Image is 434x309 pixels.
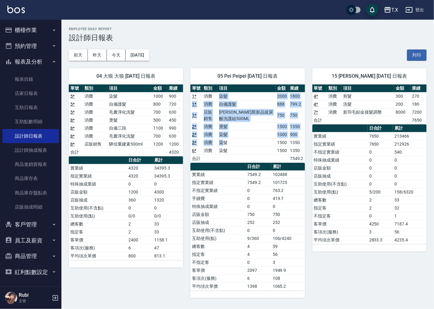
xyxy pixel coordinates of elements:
[127,228,153,236] td: 2
[368,180,393,188] td: 0
[127,204,153,212] td: 0
[368,148,393,156] td: 0
[246,266,271,274] td: 2097
[276,84,288,92] th: 金額
[393,204,427,212] td: 32
[368,212,393,220] td: 0
[276,123,288,131] td: 1500
[393,180,427,188] td: 0
[342,108,394,116] td: 新羽毛鉑金接髮調整
[167,124,183,132] td: 990
[246,258,271,266] td: 0
[288,131,305,139] td: 900
[202,123,217,131] td: 消費
[2,200,59,214] a: 店販抽成明細
[69,252,127,260] td: 平均項次單價
[246,194,271,202] td: 0
[190,266,246,274] td: 客單價
[271,274,305,282] td: 108
[312,180,368,188] td: 互助使用(不含點)
[126,49,149,61] button: [DATE]
[127,244,153,252] td: 6
[202,100,217,108] td: 消費
[153,188,183,196] td: 4300
[69,49,88,61] button: 前天
[342,92,394,100] td: 剪髮
[246,274,271,282] td: 6
[393,196,427,204] td: 33
[108,100,152,108] td: 自備護髮
[312,220,368,228] td: 客單價
[393,188,427,196] td: 158/6320
[288,147,305,154] td: 1350
[202,139,217,147] td: 消費
[198,73,297,79] span: 05 Pei Peipei [DATE] 日報表
[368,140,393,148] td: 7650
[153,252,183,260] td: 813.1
[393,140,427,148] td: 212926
[127,156,153,164] th: 日合計
[312,228,368,236] td: 客項次(服務)
[393,220,427,228] td: 7187.4
[312,84,327,92] th: 單號
[366,4,378,16] button: save
[368,228,393,236] td: 3
[108,92,152,100] td: 染髮
[393,164,427,172] td: 0
[152,108,168,116] td: 700
[312,148,368,156] td: 不指定實業績
[342,100,394,108] td: 洗髮
[246,250,271,258] td: 4
[127,236,153,244] td: 2400
[327,100,342,108] td: 消費
[69,188,127,196] td: 店販金額
[69,33,427,42] h3: 設計師日報表
[312,204,368,212] td: 指定客
[217,139,276,147] td: 染髮
[368,124,393,132] th: 日合計
[127,188,153,196] td: 1200
[394,84,410,92] th: 金額
[368,172,393,180] td: 0
[19,292,50,298] h5: Rubi
[19,298,50,304] p: 主管
[391,6,398,14] div: T.X
[2,129,59,143] a: 設計師日報表
[312,196,368,204] td: 總客數
[152,124,168,132] td: 1100
[190,250,246,258] td: 指定客
[69,204,127,212] td: 互助使用(不含點)
[202,92,217,100] td: 消費
[271,250,305,258] td: 56
[217,84,276,92] th: 項目
[190,178,246,186] td: 指定實業績
[312,140,368,148] td: 指定實業績
[108,108,152,116] td: 毛囊淨化洗髮
[190,186,246,194] td: 不指定實業績
[108,140,152,148] td: 驊信重建素500ml
[190,282,246,290] td: 平均項次單價
[217,131,276,139] td: 染髮
[394,108,410,116] td: 8000
[153,156,183,164] th: 累計
[69,236,127,244] td: 客單價
[271,282,305,290] td: 1065.2
[69,164,127,172] td: 實業績
[69,84,183,156] table: a dense table
[83,92,108,100] td: 消費
[83,140,108,148] td: 店販銷售
[217,147,276,154] td: 染髮
[217,92,276,100] td: 染髮
[152,132,168,140] td: 700
[153,220,183,228] td: 33
[368,220,393,228] td: 4250
[312,84,427,124] table: a dense table
[368,236,393,244] td: 2833.3
[312,132,368,140] td: 實業績
[83,84,108,92] th: 類別
[276,147,288,154] td: 1500
[246,210,271,218] td: 750
[312,156,368,164] td: 特殊抽成業績
[83,100,108,108] td: 消費
[393,132,427,140] td: 213466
